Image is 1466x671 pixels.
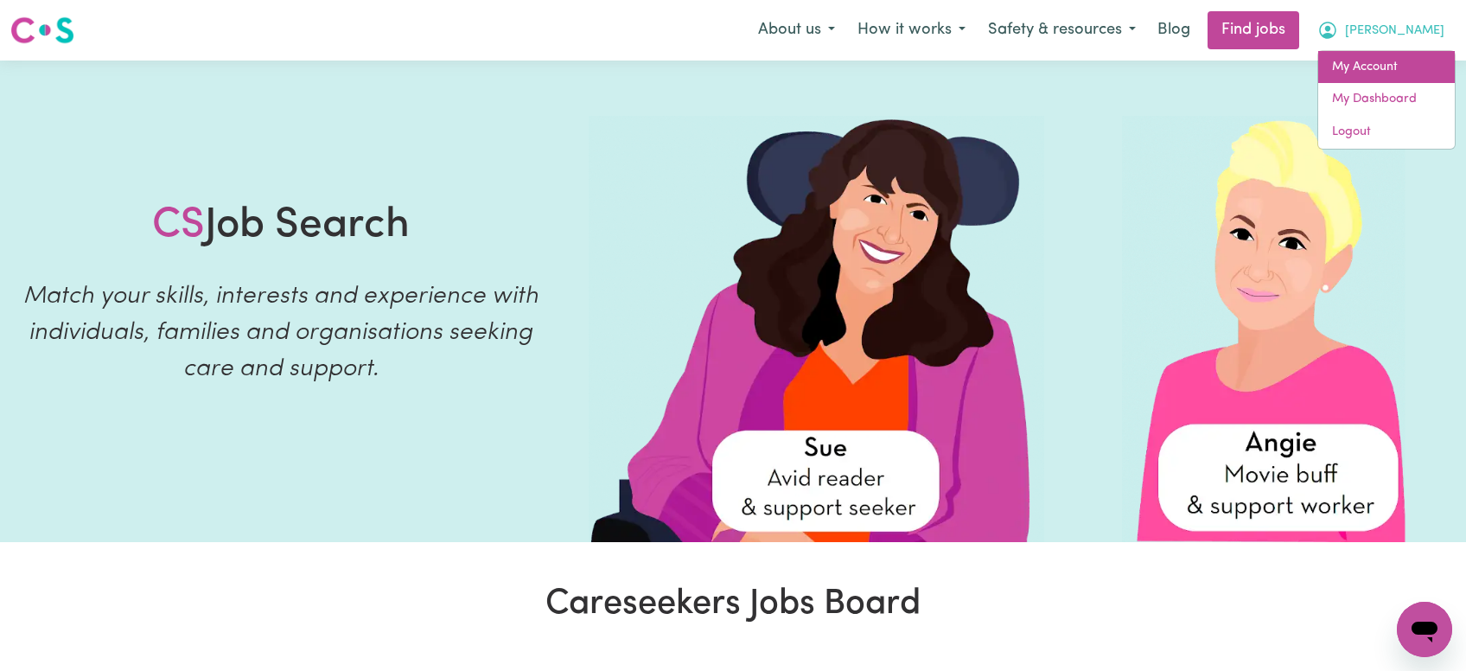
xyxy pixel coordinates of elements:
div: My Account [1317,50,1456,150]
button: About us [747,12,846,48]
a: Find jobs [1208,11,1299,49]
p: Match your skills, interests and experience with individuals, families and organisations seeking ... [21,278,540,387]
a: My Dashboard [1318,83,1455,116]
a: Careseekers logo [10,10,74,50]
h1: Job Search [152,201,410,252]
a: Logout [1318,116,1455,149]
img: Careseekers logo [10,15,74,46]
iframe: Button to launch messaging window [1397,602,1452,657]
a: Blog [1147,11,1201,49]
span: [PERSON_NAME] [1345,22,1444,41]
button: My Account [1306,12,1456,48]
button: How it works [846,12,977,48]
a: My Account [1318,51,1455,84]
button: Safety & resources [977,12,1147,48]
span: CS [152,205,205,246]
